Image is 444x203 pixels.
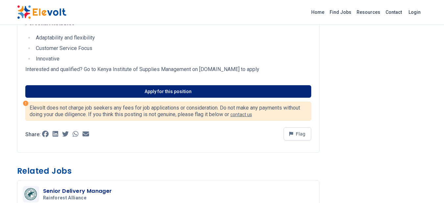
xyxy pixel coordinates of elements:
[230,112,252,117] a: contact us
[383,7,405,17] a: Contact
[411,171,444,203] iframe: Chat Widget
[25,85,311,98] a: Apply for this position
[43,187,112,195] h3: Senior Delivery Manager
[17,5,66,19] img: Elevolt
[17,166,319,176] h3: Related Jobs
[43,195,87,201] span: Rainforest Alliance
[24,188,37,200] img: Rainforest Alliance
[354,7,383,17] a: Resources
[25,132,41,137] p: Share:
[30,105,307,118] p: Elevolt does not charge job seekers any fees for job applications or consideration. Do not make a...
[25,65,311,73] p: Interested and qualified? Go to Kenya Institute of Supplies Management on [DOMAIN_NAME] to apply
[34,55,311,63] li: Innovative
[405,6,425,19] a: Login
[327,7,354,17] a: Find Jobs
[34,44,311,52] li: Customer Service Focus
[284,127,311,140] button: Flag
[34,34,311,42] li: Adaptability and flexibility
[309,7,327,17] a: Home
